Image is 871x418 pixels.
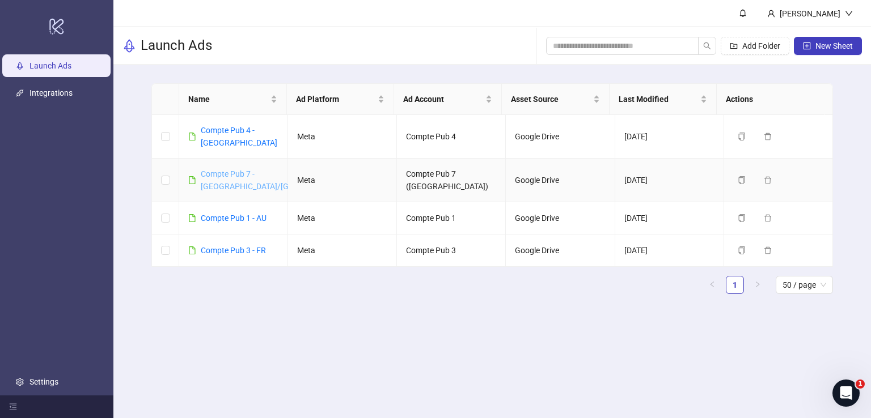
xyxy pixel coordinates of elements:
td: Meta [288,202,397,234]
iframe: Intercom live chat [832,379,860,407]
span: Name [188,93,268,105]
button: New Sheet [794,37,862,55]
span: Ad Platform [296,93,376,105]
span: copy [738,246,746,254]
span: Ad Account [403,93,483,105]
td: Compte Pub 1 [397,202,506,234]
span: rocket [122,39,136,53]
a: Compte Pub 1 - AU [201,214,267,223]
td: Google Drive [506,115,615,159]
li: Previous Page [703,276,721,294]
a: Compte Pub 3 - FR [201,246,266,255]
td: Meta [288,115,397,159]
span: menu-fold [9,403,17,411]
th: Actions [717,84,825,115]
span: Last Modified [619,93,699,105]
span: delete [764,133,772,140]
td: Google Drive [506,202,615,234]
span: search [703,42,711,50]
span: New Sheet [815,41,853,50]
span: copy [738,176,746,184]
span: file [188,214,196,222]
td: Meta [288,159,397,202]
a: Settings [29,377,58,386]
td: Compte Pub 4 [397,115,506,159]
th: Ad Platform [287,84,395,115]
td: [DATE] [615,202,724,234]
td: Google Drive [506,159,615,202]
a: Compte Pub 7 - [GEOGRAPHIC_DATA]/[GEOGRAPHIC_DATA] [201,169,357,191]
td: [DATE] [615,159,724,202]
span: delete [764,214,772,222]
span: delete [764,176,772,184]
span: file [188,176,196,184]
span: folder-add [730,42,738,50]
div: [PERSON_NAME] [775,7,845,20]
th: Name [179,84,287,115]
a: Integrations [29,88,73,97]
button: Add Folder [721,37,789,55]
li: 1 [726,276,744,294]
td: [DATE] [615,115,724,159]
span: user [767,10,775,18]
span: right [754,281,761,288]
span: left [709,281,716,288]
span: 1 [856,379,865,389]
td: [DATE] [615,234,724,267]
a: Compte Pub 4 - [GEOGRAPHIC_DATA] [201,126,277,147]
span: Asset Source [511,93,591,105]
button: right [749,276,767,294]
td: Meta [288,234,397,267]
td: Compte Pub 3 [397,234,506,267]
span: plus-square [803,42,811,50]
span: 50 / page [783,276,826,293]
div: Page Size [776,276,833,294]
h3: Launch Ads [141,37,212,55]
a: 1 [726,276,743,293]
span: Add Folder [742,41,780,50]
th: Ad Account [394,84,502,115]
button: left [703,276,721,294]
td: Google Drive [506,234,615,267]
a: Launch Ads [29,61,71,70]
th: Asset Source [502,84,610,115]
span: bell [739,9,747,17]
th: Last Modified [610,84,717,115]
span: file [188,246,196,254]
span: down [845,10,853,18]
span: copy [738,214,746,222]
span: copy [738,133,746,140]
span: delete [764,246,772,254]
li: Next Page [749,276,767,294]
td: Compte Pub 7 ([GEOGRAPHIC_DATA]) [397,159,506,202]
span: file [188,133,196,140]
